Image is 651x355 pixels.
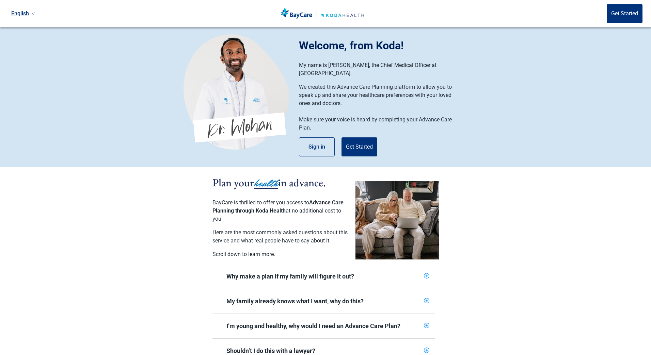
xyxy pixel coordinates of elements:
div: I’m young and healthy, why would I need an Advance Care Plan? [226,322,421,330]
span: in advance. [278,175,326,190]
span: plus-circle [424,273,429,278]
span: health [254,176,278,191]
div: Welcome, from Koda! [299,37,467,54]
p: Make sure your voice is heard by completing your Advance Care Plan. [299,116,461,132]
span: plus-circle [424,348,429,353]
button: Get Started [607,4,642,23]
div: I’m young and healthy, why would I need an Advance Care Plan? [212,314,435,338]
button: Get Started [342,137,377,156]
img: planSectionCouple-CV0a0q8G.png [355,181,439,259]
p: Scroll down to learn more. [212,250,349,258]
span: plus-circle [424,323,429,328]
span: Plan your [212,175,254,190]
a: Current language: English [9,8,38,19]
span: plus-circle [424,298,429,303]
div: My family already knows what I want, why do this? [212,289,435,314]
img: Koda Health [281,8,364,19]
p: My name is [PERSON_NAME], the Chief Medical Officer at [GEOGRAPHIC_DATA]. [299,61,461,78]
button: Sign in [299,137,335,156]
span: BayCare is thrilled to offer you access to [212,199,309,206]
p: We created this Advance Care Planning platform to allow you to speak up and share your healthcare... [299,83,461,107]
div: My family already knows what I want, why do this? [226,297,421,305]
img: Koda Health [184,34,289,150]
div: Why make a plan if my family will figure it out? [212,264,435,289]
div: Why make a plan if my family will figure it out? [226,272,421,281]
p: Here are the most commonly asked questions about this service and what real people have to say ab... [212,229,349,245]
span: down [32,12,35,15]
div: Shouldn’t I do this with a lawyer? [226,347,421,355]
